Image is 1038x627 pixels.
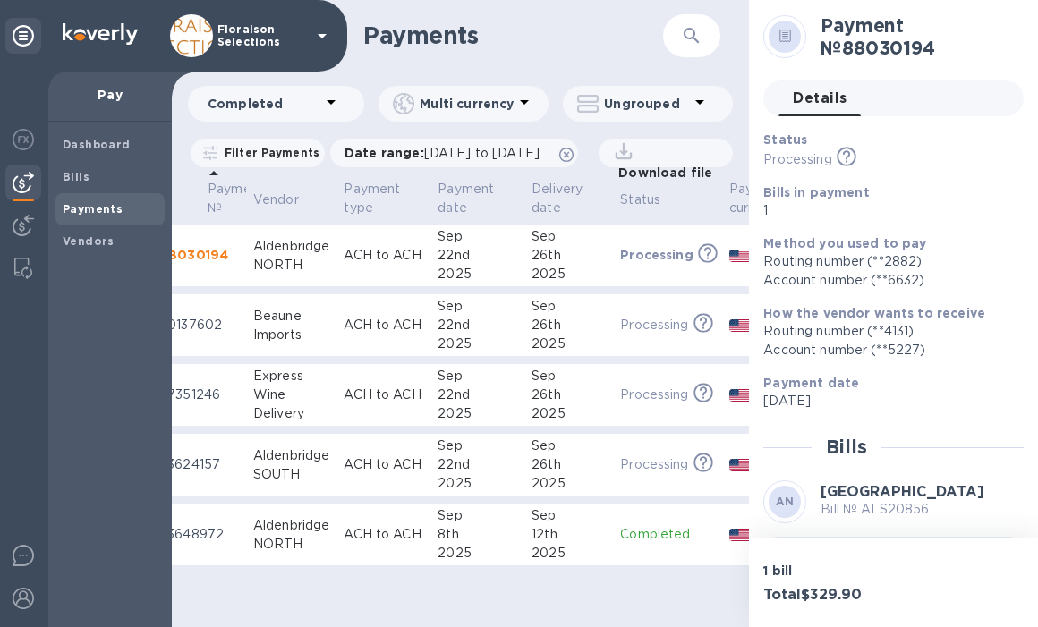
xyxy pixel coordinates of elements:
p: Pay [63,86,157,104]
p: Date range : [345,144,549,162]
h3: Total $329.90 [763,587,886,604]
div: 2025 [532,544,606,563]
h2: Bills [826,436,866,458]
p: 1 bill [763,562,886,580]
img: USD [729,389,753,402]
div: 2025 [438,544,517,563]
span: Payee currency [729,180,806,217]
p: 63624157 [159,455,239,474]
div: 2025 [438,265,517,284]
div: 26th [532,386,606,404]
p: ACH to ACH [344,455,423,474]
div: Routing number (**2882) [763,252,1009,271]
span: Status [620,191,684,209]
div: SOUTH [253,465,329,484]
img: USD [729,319,753,332]
p: 83648972 [159,525,239,544]
div: Unpin categories [5,18,41,54]
div: 26th [532,455,606,474]
p: Processing [620,455,688,474]
p: Vendor [253,191,299,209]
div: Sep [532,367,606,386]
div: 2025 [438,404,517,423]
p: Processing [620,386,688,404]
img: USD [729,529,753,541]
div: Routing number (**4131) [763,322,1009,341]
p: [DATE] [763,392,1009,411]
div: 8th [438,525,517,544]
p: 27351246 [159,386,239,404]
div: Sep [532,506,606,525]
b: Payments [63,202,123,216]
div: Sep [438,367,517,386]
p: Processing [763,150,831,169]
p: Bill № ALS20856 [821,500,984,519]
b: How the vendor wants to receive [763,306,985,320]
div: 2025 [532,404,606,423]
p: ACH to ACH [344,246,423,265]
p: Delivery date [532,180,583,217]
span: Payment № [208,180,287,217]
img: Logo [63,23,138,45]
div: Express [253,367,329,386]
div: Sep [532,436,606,455]
p: Completed [620,525,715,544]
div: 22nd [438,386,517,404]
p: ACH to ACH [344,316,423,335]
div: Sep [438,227,517,246]
div: Aldenbridge [253,516,329,535]
b: Payment date [763,376,859,390]
div: NORTH [253,256,329,275]
span: Details [793,86,847,111]
p: Payment № [208,180,264,217]
p: Filter Payments [217,145,319,160]
h2: Payment № 88030194 [821,14,1009,59]
b: AN [776,495,794,508]
p: ACH to ACH [344,386,423,404]
p: Download file [611,164,712,182]
p: 88030194 [159,246,239,264]
div: 22nd [438,455,517,474]
div: Sep [532,297,606,316]
span: Payment type [344,180,423,217]
p: Status [620,191,660,209]
div: 2025 [438,474,517,493]
p: Ungrouped [604,95,689,113]
div: Sep [438,506,517,525]
div: Aldenbridge [253,446,329,465]
div: 2025 [532,335,606,353]
div: Account number (**5227) [763,341,1009,360]
div: Aldenbridge [253,237,329,256]
b: [GEOGRAPHIC_DATA] [821,483,984,500]
div: Wine [253,386,329,404]
p: Floraison Selections [217,23,307,48]
span: Vendor [253,191,322,209]
span: Delivery date [532,180,606,217]
div: 22nd [438,246,517,265]
b: Vendors [63,234,115,248]
div: Beaune [253,307,329,326]
div: Delivery [253,404,329,423]
div: 26th [532,246,606,265]
p: Processing [620,316,688,335]
div: 2025 [438,335,517,353]
div: Account number (**6632) [763,271,1009,290]
p: Payment date [438,180,494,217]
div: Sep [532,227,606,246]
div: 26th [532,316,606,335]
div: 2025 [532,474,606,493]
p: 1 [763,201,1009,220]
p: ACH to ACH [344,525,423,544]
span: Payment date [438,180,517,217]
p: Multi currency [420,95,514,113]
p: Completed [208,95,320,113]
img: USD [729,250,753,262]
p: 70137602 [159,316,239,335]
h1: Payments [363,21,663,50]
div: Sep [438,436,517,455]
b: Bills in payment [763,185,869,199]
b: Bills [63,170,89,183]
b: Method you used to pay [763,236,926,250]
div: NORTH [253,535,329,554]
div: 22nd [438,316,517,335]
